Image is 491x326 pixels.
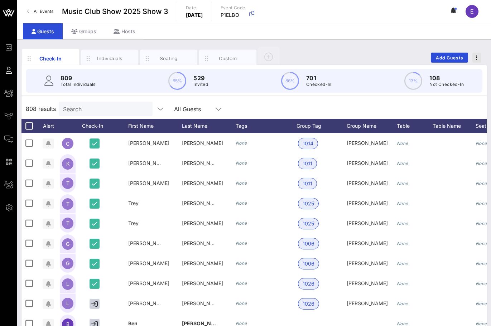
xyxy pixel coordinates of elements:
span: 1011 [303,158,312,169]
span: [PERSON_NAME] [182,180,223,186]
span: Music Club Show 2025 Show 3 [62,6,168,17]
span: [PERSON_NAME] [128,180,169,186]
span: [PERSON_NAME] [128,160,169,166]
span: T [66,220,69,226]
i: None [476,161,487,166]
span: L [66,300,69,306]
span: All Events [34,9,53,14]
div: Seating [153,55,185,62]
span: L [66,281,69,287]
span: Trey [128,200,139,206]
i: None [476,141,487,146]
span: [PERSON_NAME] [347,300,388,306]
span: 1014 [303,138,313,149]
span: G [66,241,69,247]
div: Tags [236,119,297,133]
p: [DATE] [186,11,203,19]
p: 108 [429,74,464,82]
i: None [476,301,487,306]
span: [PERSON_NAME] [128,260,169,266]
span: [PERSON_NAME] [347,220,388,226]
i: None [397,181,408,186]
span: [PERSON_NAME] [347,180,388,186]
div: Individuals [94,55,126,62]
i: None [236,180,247,186]
i: None [397,201,408,206]
span: [PERSON_NAME] [182,220,223,226]
span: [PERSON_NAME] [182,280,223,286]
i: None [476,181,487,186]
span: E [470,8,474,15]
div: Alert [39,119,57,133]
p: Date [186,4,203,11]
div: Guests [23,23,63,39]
i: None [236,261,247,266]
span: [PERSON_NAME] [182,260,223,266]
span: [PERSON_NAME] [347,200,388,206]
p: Invited [193,81,208,88]
div: Check-In [35,55,67,62]
span: 1026 [303,278,314,289]
div: Last Name [182,119,236,133]
i: None [236,321,247,326]
span: [PERSON_NAME] [347,140,388,146]
div: All Guests [174,106,201,112]
span: [PERSON_NAME] [182,300,223,306]
i: None [397,161,408,166]
p: Event Code [221,4,245,11]
span: 1025 [303,198,314,209]
span: 808 results [26,104,56,113]
p: 701 [306,74,332,82]
span: Add Guests [435,55,464,60]
span: [PERSON_NAME] [182,240,223,246]
span: 1026 [303,298,314,309]
i: None [397,261,408,266]
a: All Events [23,6,58,17]
span: 1011 [303,178,312,189]
span: [PERSON_NAME] [182,160,223,166]
span: [PERSON_NAME] [347,160,388,166]
p: Not Checked-In [429,81,464,88]
div: All Guests [170,102,227,116]
span: [PERSON_NAME] [128,140,169,146]
span: G [66,260,69,266]
i: None [476,221,487,226]
i: None [476,281,487,286]
i: None [476,201,487,206]
i: None [236,281,247,286]
span: [PERSON_NAME] [182,200,223,206]
i: None [236,301,247,306]
i: None [397,241,408,246]
span: K [66,161,69,167]
div: First Name [128,119,182,133]
span: [PERSON_NAME] [128,280,169,286]
span: 1006 [303,238,314,249]
span: Trey [128,220,139,226]
p: 809 [61,74,96,82]
i: None [397,141,408,146]
span: [PERSON_NAME] [182,140,223,146]
p: Total Individuals [61,81,96,88]
div: Hosts [105,23,144,39]
p: Checked-In [306,81,332,88]
i: None [397,281,408,286]
p: P1ELBO [221,11,245,19]
i: None [236,240,247,246]
span: T [66,180,69,186]
span: [PERSON_NAME] [128,300,169,306]
span: 1025 [303,218,314,229]
span: [PERSON_NAME] [347,260,388,266]
i: None [476,241,487,246]
div: Table [397,119,433,133]
i: None [236,220,247,226]
span: C [66,141,69,147]
div: Table Name [433,119,476,133]
i: None [236,140,247,146]
i: None [476,261,487,266]
span: [PERSON_NAME] [347,240,388,246]
span: T [66,201,69,207]
i: None [236,200,247,206]
p: 529 [193,74,208,82]
i: None [236,160,247,166]
div: E [466,5,478,18]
